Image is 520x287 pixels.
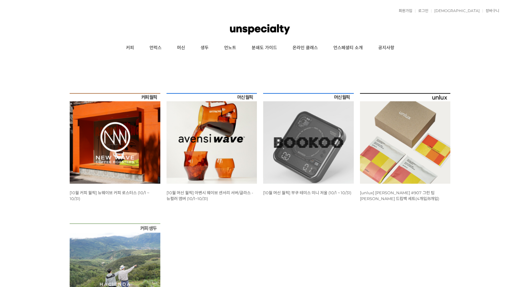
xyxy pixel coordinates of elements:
a: [unlux] [PERSON_NAME] #907 그린 팁 [PERSON_NAME] 드립백 세트(4개입/8개입) [360,190,439,201]
a: [10월 커피 월픽] 뉴웨이브 커피 로스터스 (10/1 ~ 10/31) [70,190,149,201]
a: 온라인 클래스 [285,40,326,56]
a: 장바구니 [483,9,499,13]
a: 커피 [118,40,142,56]
a: 언럭스 [142,40,169,56]
a: 분쇄도 가이드 [244,40,285,56]
img: [unlux] 파나마 잰슨 #907 그린 팁 게이샤 워시드 드립백 세트(4개입/8개입) [360,93,451,184]
a: 생두 [193,40,216,56]
a: 회원가입 [396,9,412,13]
img: [10월 커피 월픽] 뉴웨이브 커피 로스터스 (10/1 ~ 10/31) [70,93,160,184]
a: 언노트 [216,40,244,56]
img: [10월 머신 월픽] 부쿠 테미스 미니 저울 (10/1 ~ 10/31) [263,93,354,184]
a: [10월 머신 월픽] 아벤시 웨이브 센서리 서버/글라스 - 뉴컬러 앰버 (10/1~10/31) [167,190,253,201]
a: [DEMOGRAPHIC_DATA] [431,9,480,13]
a: 공지사항 [370,40,402,56]
a: 로그인 [415,9,428,13]
a: 머신 [169,40,193,56]
img: [10월 머신 월픽] 아벤시 웨이브 센서리 서버/글라스 - 뉴컬러 앰버 (10/1~10/31) [167,93,257,184]
a: [10월 머신 월픽] 부쿠 테미스 미니 저울 (10/1 ~ 10/31) [263,190,351,195]
img: 언스페셜티 몰 [230,20,290,39]
a: 언스페셜티 소개 [326,40,370,56]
